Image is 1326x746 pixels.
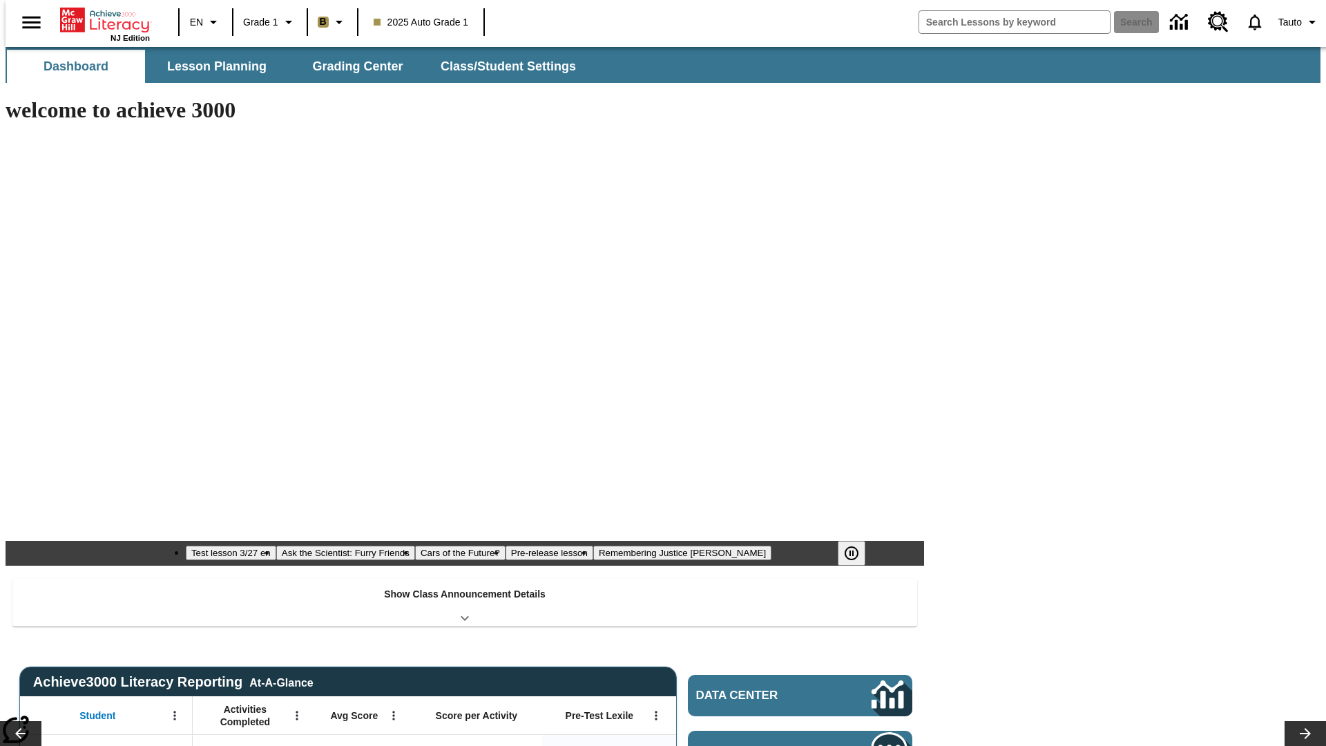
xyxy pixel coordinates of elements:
[430,50,587,83] button: Class/Student Settings
[60,5,150,42] div: Home
[838,541,879,566] div: Pause
[33,674,314,690] span: Achieve3000 Literacy Reporting
[838,541,865,566] button: Pause
[6,47,1320,83] div: SubNavbar
[6,50,588,83] div: SubNavbar
[164,705,185,726] button: Open Menu
[919,11,1110,33] input: search field
[60,6,150,34] a: Home
[1162,3,1200,41] a: Data Center
[79,709,115,722] span: Student
[441,59,576,75] span: Class/Student Settings
[6,97,924,123] h1: welcome to achieve 3000
[646,705,666,726] button: Open Menu
[12,579,917,627] div: Show Class Announcement Details
[436,709,518,722] span: Score per Activity
[287,705,307,726] button: Open Menu
[696,689,825,702] span: Data Center
[289,50,427,83] button: Grading Center
[7,50,145,83] button: Dashboard
[186,546,276,560] button: Slide 1 Test lesson 3/27 en
[506,546,593,560] button: Slide 4 Pre-release lesson
[44,59,108,75] span: Dashboard
[688,675,912,716] a: Data Center
[320,13,327,30] span: B
[1237,4,1273,40] a: Notifications
[184,10,228,35] button: Language: EN, Select a language
[200,703,291,728] span: Activities Completed
[110,34,150,42] span: NJ Edition
[312,59,403,75] span: Grading Center
[566,709,634,722] span: Pre-Test Lexile
[374,15,469,30] span: 2025 Auto Grade 1
[148,50,286,83] button: Lesson Planning
[1273,10,1326,35] button: Profile/Settings
[383,705,404,726] button: Open Menu
[167,59,267,75] span: Lesson Planning
[238,10,302,35] button: Grade: Grade 1, Select a grade
[1285,721,1326,746] button: Lesson carousel, Next
[384,587,546,602] p: Show Class Announcement Details
[1200,3,1237,41] a: Resource Center, Will open in new tab
[312,10,353,35] button: Boost Class color is light brown. Change class color
[415,546,506,560] button: Slide 3 Cars of the Future?
[243,15,278,30] span: Grade 1
[190,15,203,30] span: EN
[276,546,415,560] button: Slide 2 Ask the Scientist: Furry Friends
[249,674,313,689] div: At-A-Glance
[1278,15,1302,30] span: Tauto
[330,709,378,722] span: Avg Score
[593,546,771,560] button: Slide 5 Remembering Justice O'Connor
[11,2,52,43] button: Open side menu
